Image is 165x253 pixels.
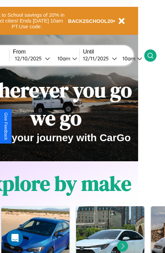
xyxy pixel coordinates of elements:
button: 10am [117,55,144,62]
div: 12 / 10 / 2025 [15,55,45,62]
div: Give Feedback [3,113,8,140]
label: From [13,49,79,55]
div: 10am [54,55,72,62]
iframe: Intercom live chat [7,230,23,246]
button: 10am [52,55,79,62]
b: BACK2SCHOOL20 [68,18,113,24]
div: 10am [119,55,137,62]
label: Until [83,49,144,55]
div: 12 / 11 / 2025 [83,55,112,62]
button: 12/10/2025 [13,55,52,62]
